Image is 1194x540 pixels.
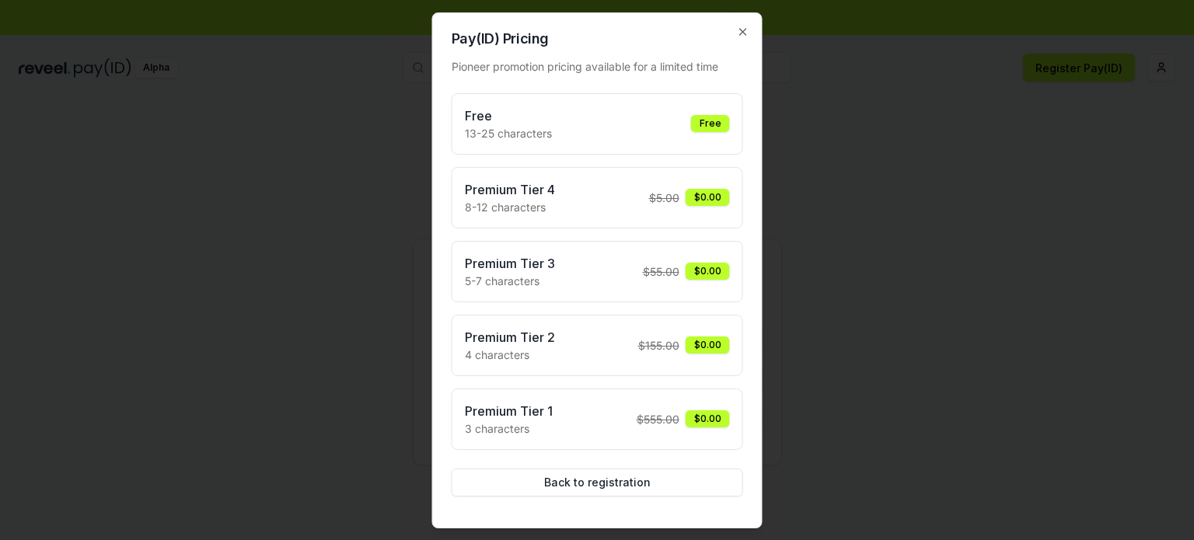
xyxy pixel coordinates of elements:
h3: Premium Tier 3 [465,254,555,273]
div: Free [691,115,730,132]
div: $0.00 [686,410,730,427]
p: 8-12 characters [465,199,555,215]
h3: Premium Tier 1 [465,402,553,420]
h2: Pay(ID) Pricing [452,32,743,46]
h3: Free [465,106,552,125]
span: $ 5.00 [649,190,679,206]
p: 13-25 characters [465,125,552,141]
div: $0.00 [686,263,730,280]
span: $ 55.00 [643,263,679,280]
div: Pioneer promotion pricing available for a limited time [452,58,743,75]
p: 3 characters [465,420,553,437]
span: $ 155.00 [638,337,679,354]
div: $0.00 [686,189,730,206]
span: $ 555.00 [637,411,679,427]
h3: Premium Tier 2 [465,328,555,347]
p: 5-7 characters [465,273,555,289]
h3: Premium Tier 4 [465,180,555,199]
button: Back to registration [452,469,743,496]
p: 4 characters [465,347,555,363]
div: $0.00 [686,336,730,354]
